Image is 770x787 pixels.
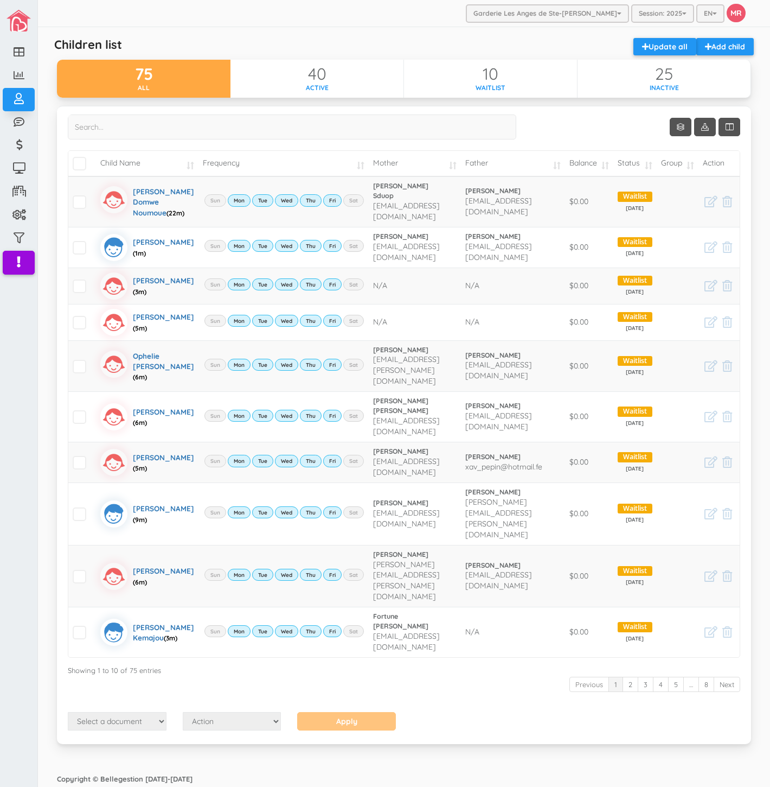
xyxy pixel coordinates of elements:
[230,83,403,92] div: Active
[618,635,652,643] span: [DATE]
[565,340,614,392] td: $0.00
[297,712,396,731] input: Apply
[323,569,342,581] label: Fri
[204,410,226,422] label: Sun
[133,373,147,381] span: (6m)
[633,38,696,55] a: Update all
[228,315,251,327] label: Mon
[323,506,342,518] label: Fri
[100,186,194,218] a: [PERSON_NAME] Domwe Noumoue(22m)
[275,278,298,290] label: Wed
[373,631,440,652] span: [EMAIL_ADDRESS][DOMAIN_NAME]
[275,315,298,327] label: Wed
[323,410,342,422] label: Fri
[300,455,322,467] label: Thu
[461,268,565,304] td: N/A
[373,612,457,631] a: Fortune [PERSON_NAME]
[133,186,194,218] div: [PERSON_NAME] Domwe Noumoue
[343,359,364,371] label: Sat
[275,240,298,252] label: Wed
[100,500,194,528] a: [PERSON_NAME](9m)
[343,194,364,206] label: Sat
[373,456,440,477] span: [EMAIL_ADDRESS][DOMAIN_NAME]
[373,201,440,221] span: [EMAIL_ADDRESS][DOMAIN_NAME]
[714,677,740,693] a: Next
[465,196,532,217] span: [EMAIL_ADDRESS][DOMAIN_NAME]
[96,151,198,176] td: Child Name: activate to sort column ascending
[578,83,750,92] div: Inactive
[373,242,440,262] span: [EMAIL_ADDRESS][DOMAIN_NAME]
[204,569,226,581] label: Sun
[228,194,251,206] label: Mon
[166,209,184,217] span: (22m)
[565,607,614,657] td: $0.00
[300,506,322,518] label: Thu
[100,234,194,261] a: [PERSON_NAME](1m)
[638,677,653,693] a: 3
[275,506,298,518] label: Wed
[252,410,273,422] label: Tue
[300,410,322,422] label: Thu
[618,407,652,417] span: Waitlist
[618,312,652,322] span: Waitlist
[100,619,194,646] a: [PERSON_NAME] Kemajou(3m)
[228,569,251,581] label: Mon
[565,227,614,268] td: $0.00
[373,550,457,560] a: [PERSON_NAME]
[373,508,440,529] span: [EMAIL_ADDRESS][DOMAIN_NAME]
[252,506,273,518] label: Tue
[133,563,194,590] div: [PERSON_NAME]
[618,622,652,632] span: Waitlist
[618,325,652,332] span: [DATE]
[465,411,532,431] span: [EMAIL_ADDRESS][DOMAIN_NAME]
[461,151,565,176] td: Father: activate to sort column ascending
[252,194,273,206] label: Tue
[565,545,614,607] td: $0.00
[724,744,759,776] iframe: chat widget
[57,83,230,92] div: All
[252,315,273,327] label: Tue
[618,356,652,366] span: Waitlist
[343,506,364,518] label: Sat
[465,497,532,540] span: [PERSON_NAME][EMAIL_ADDRESS][PERSON_NAME][DOMAIN_NAME]
[323,359,342,371] label: Fri
[465,401,561,411] a: [PERSON_NAME]
[133,578,147,586] span: (6m)
[204,455,226,467] label: Sun
[204,506,226,518] label: Sun
[343,315,364,327] label: Sat
[100,186,127,213] img: girlicon.svg
[618,250,652,257] span: [DATE]
[133,234,194,261] div: [PERSON_NAME]
[133,449,194,476] div: [PERSON_NAME]
[373,498,457,508] a: [PERSON_NAME]
[373,447,457,456] a: [PERSON_NAME]
[252,278,273,290] label: Tue
[698,151,740,176] td: Action
[373,396,457,416] a: [PERSON_NAME] [PERSON_NAME]
[565,483,614,545] td: $0.00
[228,455,251,467] label: Mon
[100,449,127,476] img: girlicon.svg
[133,324,147,332] span: (5m)
[252,569,273,581] label: Tue
[323,278,342,290] label: Fri
[404,83,577,92] div: Waitlist
[204,278,226,290] label: Sun
[618,452,652,462] span: Waitlist
[618,516,652,524] span: [DATE]
[343,569,364,581] label: Sat
[461,304,565,340] td: N/A
[618,369,652,376] span: [DATE]
[228,359,251,371] label: Mon
[373,416,440,436] span: [EMAIL_ADDRESS][DOMAIN_NAME]
[565,442,614,483] td: $0.00
[618,192,652,202] span: Waitlist
[618,420,652,427] span: [DATE]
[323,240,342,252] label: Fri
[343,625,364,637] label: Sat
[696,38,754,55] a: Add child
[133,500,194,528] div: [PERSON_NAME]
[323,625,342,637] label: Fri
[133,272,194,300] div: [PERSON_NAME]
